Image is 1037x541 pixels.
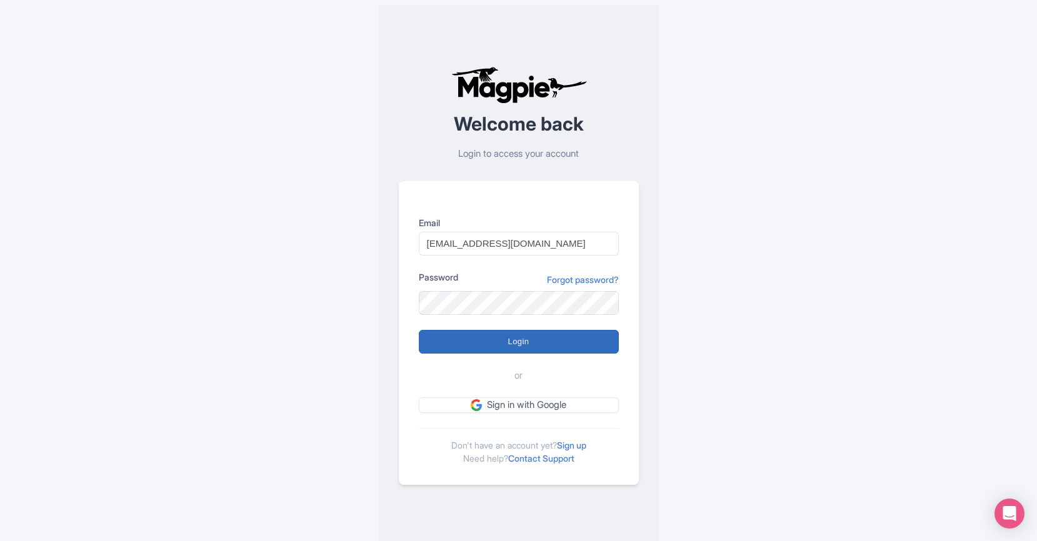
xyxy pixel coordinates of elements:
input: Login [419,330,619,354]
div: Don't have an account yet? Need help? [419,428,619,465]
label: Email [419,216,619,229]
div: Open Intercom Messenger [994,499,1024,529]
a: Sign in with Google [419,397,619,413]
img: google.svg [471,399,482,410]
h2: Welcome back [399,114,639,134]
img: logo-ab69f6fb50320c5b225c76a69d11143b.png [448,66,589,104]
a: Contact Support [508,453,574,464]
input: you@example.com [419,232,619,256]
span: or [514,369,523,383]
a: Forgot password? [547,273,619,286]
a: Sign up [557,440,586,450]
p: Login to access your account [399,147,639,161]
label: Password [419,270,458,284]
